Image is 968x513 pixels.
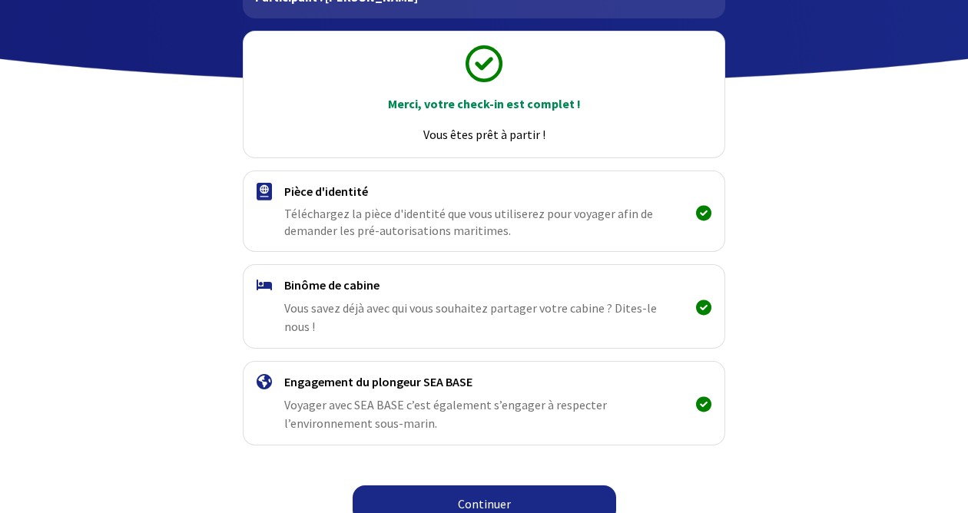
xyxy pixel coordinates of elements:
[257,280,272,290] img: binome.svg
[284,300,657,334] span: Vous savez déjà avec qui vous souhaitez partager votre cabine ? Dites-le nous !
[257,125,710,144] p: Vous êtes prêt à partir !
[257,94,710,113] p: Merci, votre check-in est complet !
[284,205,665,239] span: Téléchargez la pièce d'identité que vous utiliserez pour voyager afin de demander les pré-autoris...
[284,184,683,199] h4: Pièce d'identité
[284,397,607,431] span: Voyager avec SEA BASE c’est également s’engager à respecter l’environnement sous-marin.
[284,374,683,389] h4: Engagement du plongeur SEA BASE
[284,277,683,293] h4: Binôme de cabine
[257,183,272,200] img: passport.svg
[257,374,272,389] img: engagement.svg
